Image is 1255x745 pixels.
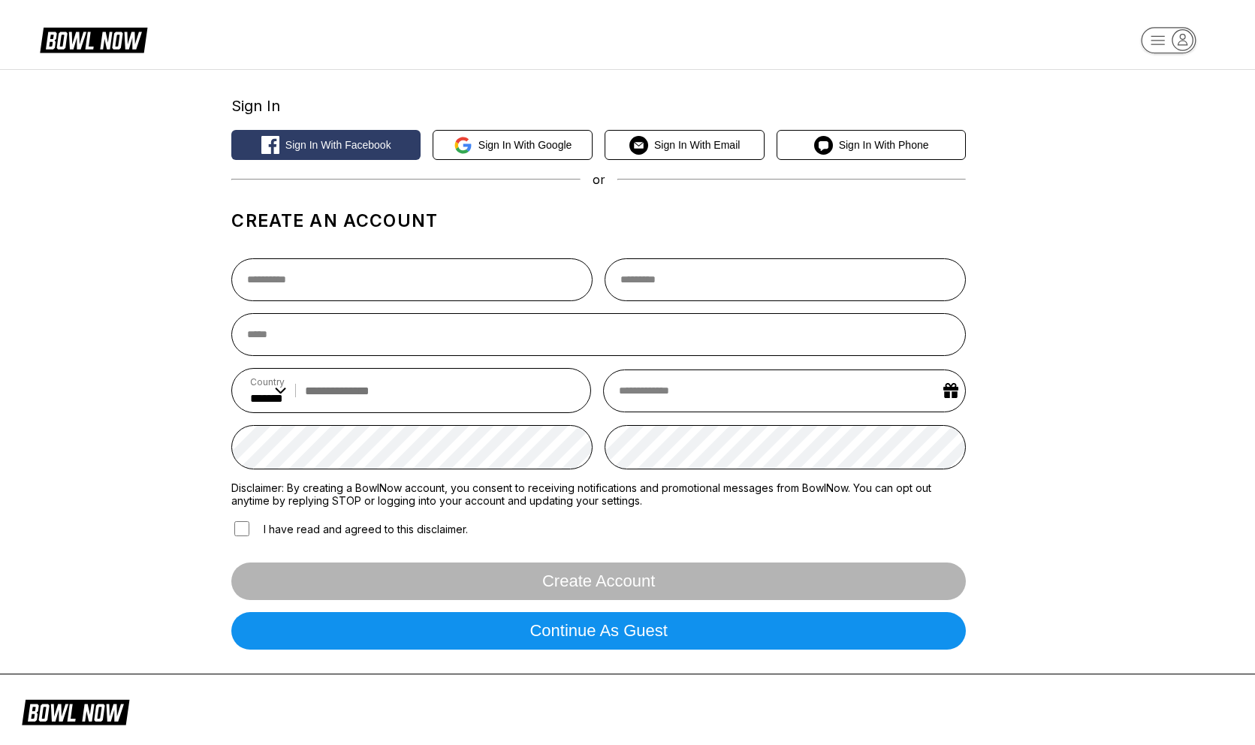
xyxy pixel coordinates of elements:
button: Sign in with Phone [777,130,966,160]
h1: Create an account [231,210,966,231]
button: Sign in with Email [605,130,765,160]
div: Sign In [231,97,966,115]
span: Sign in with Google [478,139,572,151]
span: Sign in with Phone [839,139,929,151]
button: Sign in with Google [433,130,593,160]
input: I have read and agreed to this disclaimer. [234,521,249,536]
label: I have read and agreed to this disclaimer. [231,519,468,538]
button: Sign in with Facebook [231,130,421,160]
div: or [231,172,966,187]
span: Sign in with Email [654,139,740,151]
button: Continue as guest [231,612,966,650]
label: Disclaimer: By creating a BowlNow account, you consent to receiving notifications and promotional... [231,481,966,507]
span: Sign in with Facebook [285,139,391,151]
label: Country [250,376,286,388]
